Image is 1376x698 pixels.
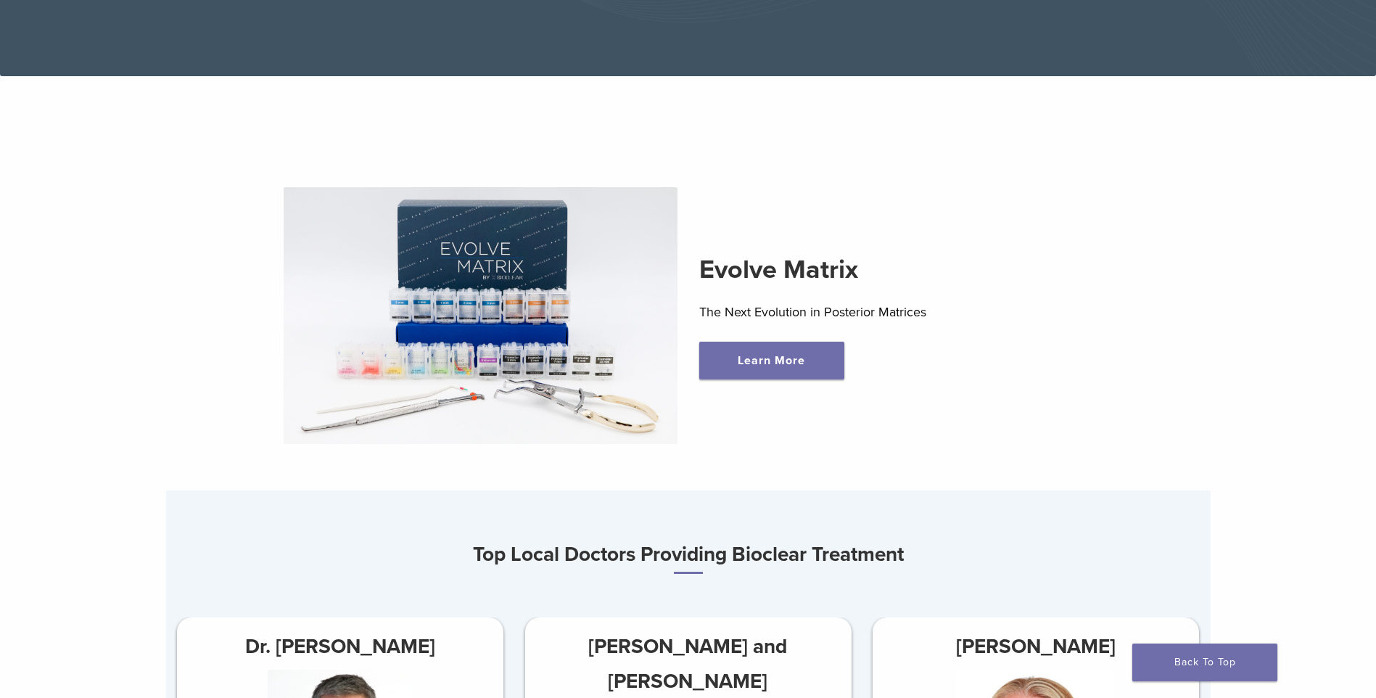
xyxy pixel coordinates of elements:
[284,187,677,444] img: Evolve Matrix
[1132,644,1277,681] a: Back To Top
[699,252,1093,287] h2: Evolve Matrix
[166,537,1211,574] h3: Top Local Doctors Providing Bioclear Treatment
[699,342,844,379] a: Learn More
[177,629,503,664] h3: Dr. [PERSON_NAME]
[873,629,1199,664] h3: [PERSON_NAME]
[699,301,1093,323] p: The Next Evolution in Posterior Matrices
